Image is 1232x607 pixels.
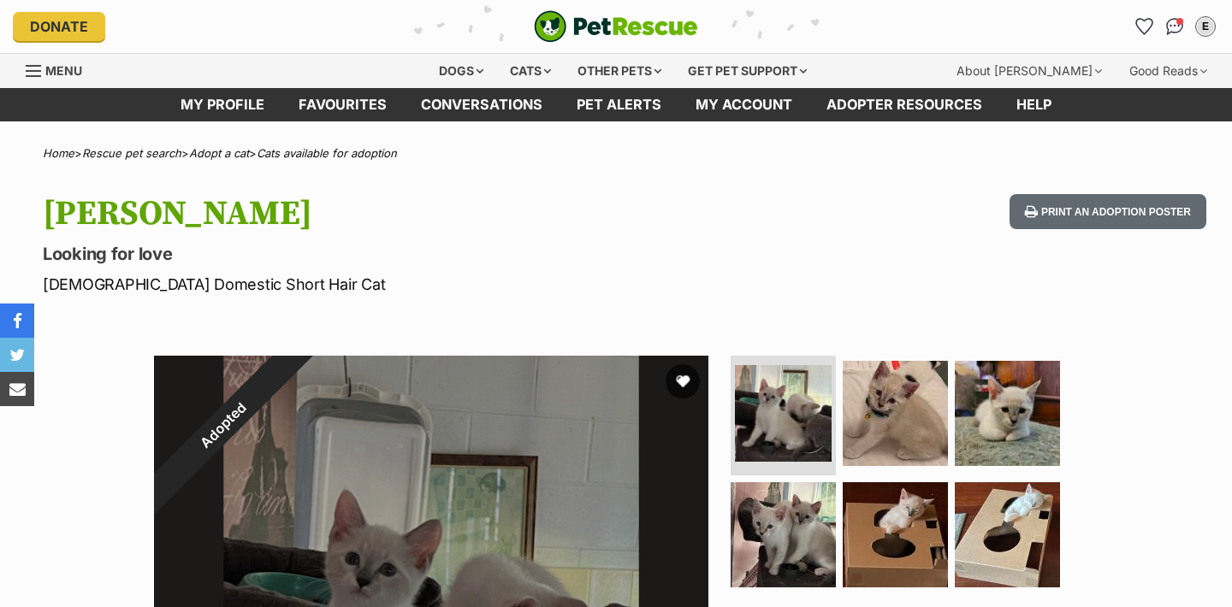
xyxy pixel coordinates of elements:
a: Pet alerts [560,88,678,121]
div: E [1197,18,1214,35]
p: [DEMOGRAPHIC_DATA] Domestic Short Hair Cat [43,273,751,296]
h1: [PERSON_NAME] [43,194,751,233]
a: Menu [26,54,94,85]
a: Favourites [1130,13,1158,40]
a: conversations [404,88,560,121]
img: Photo of Marsh Meowlow [843,361,948,466]
img: logo-cat-932fe2b9b8326f06289b0f2fb663e598f794de774fb13d1741a6617ecf9a85b4.svg [534,10,698,43]
button: My account [1192,13,1219,40]
img: chat-41dd97257d64d25036548639549fe6c8038ab92f7586957e7f3b1b290dea8141.svg [1166,18,1184,35]
div: About [PERSON_NAME] [945,54,1114,88]
img: Photo of Marsh Meowlow [843,482,948,587]
p: Looking for love [43,242,751,266]
img: Photo of Marsh Meowlow [955,361,1060,466]
a: Conversations [1161,13,1188,40]
div: Good Reads [1117,54,1219,88]
a: Help [999,88,1069,121]
a: Adopter resources [809,88,999,121]
div: Adopted [115,316,331,533]
a: Cats available for adoption [257,146,397,160]
img: Photo of Marsh Meowlow [731,482,836,587]
a: My profile [163,88,281,121]
a: Donate [13,12,105,41]
a: Favourites [281,88,404,121]
a: Home [43,146,74,160]
button: Print an adoption poster [1010,194,1206,229]
a: My account [678,88,809,121]
div: Get pet support [676,54,819,88]
ul: Account quick links [1130,13,1219,40]
a: PetRescue [534,10,698,43]
button: favourite [666,364,700,398]
img: Photo of Marsh Meowlow [735,365,832,462]
a: Adopt a cat [189,146,249,160]
img: Photo of Marsh Meowlow [955,482,1060,587]
div: Dogs [427,54,495,88]
div: Cats [498,54,563,88]
span: Menu [45,63,82,78]
a: Rescue pet search [82,146,181,160]
div: Other pets [566,54,673,88]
